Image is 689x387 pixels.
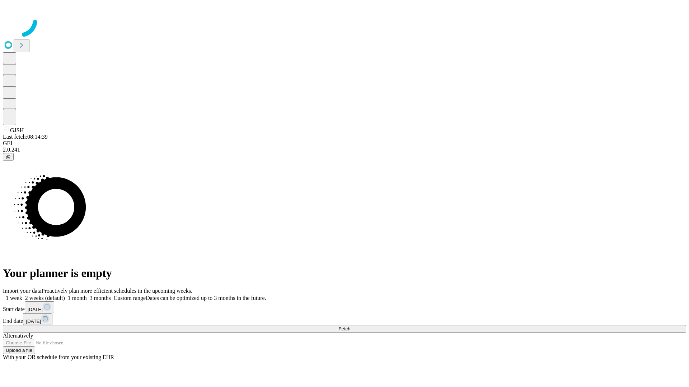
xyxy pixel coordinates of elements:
[3,288,42,294] span: Import your data
[10,127,24,133] span: GJSH
[3,354,114,360] span: With your OR schedule from your existing EHR
[90,295,111,301] span: 3 months
[114,295,146,301] span: Custom range
[6,295,22,301] span: 1 week
[146,295,266,301] span: Dates can be optimized up to 3 months in the future.
[42,288,192,294] span: Proactively plan more efficient schedules in the upcoming weeks.
[3,325,686,333] button: Fetch
[3,153,14,161] button: @
[338,326,350,331] span: Fetch
[25,295,65,301] span: 2 weeks (default)
[23,313,52,325] button: [DATE]
[26,319,41,324] span: [DATE]
[6,154,11,159] span: @
[3,134,48,140] span: Last fetch: 08:14:39
[28,307,43,312] span: [DATE]
[3,140,686,147] div: GEI
[68,295,87,301] span: 1 month
[3,347,35,354] button: Upload a file
[3,301,686,313] div: Start date
[3,147,686,153] div: 2.0.241
[25,301,54,313] button: [DATE]
[3,313,686,325] div: End date
[3,333,33,339] span: Alternatively
[3,267,686,280] h1: Your planner is empty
